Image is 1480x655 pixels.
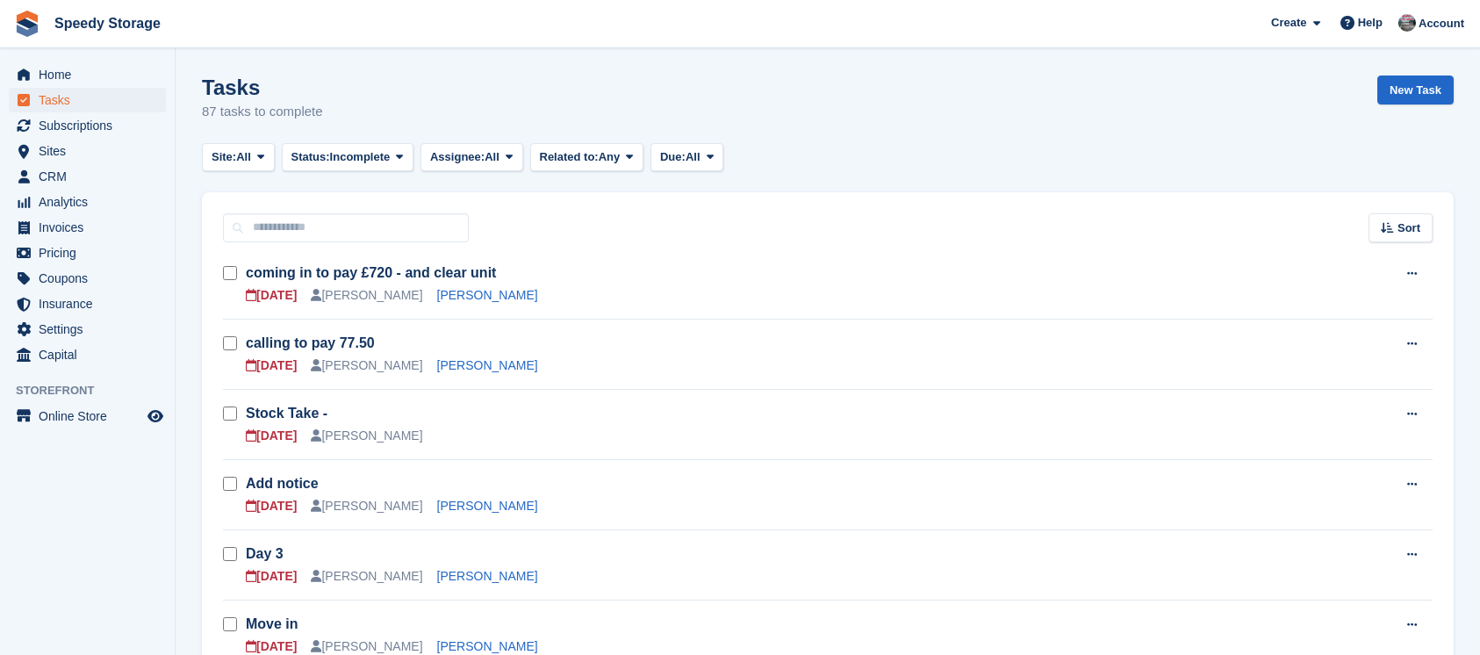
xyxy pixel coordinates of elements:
[282,143,413,172] button: Status: Incomplete
[246,427,297,445] div: [DATE]
[9,292,166,316] a: menu
[9,62,166,87] a: menu
[9,266,166,291] a: menu
[246,567,297,586] div: [DATE]
[1419,15,1464,32] span: Account
[437,288,538,302] a: [PERSON_NAME]
[485,148,499,166] span: All
[1358,14,1383,32] span: Help
[39,113,144,138] span: Subscriptions
[39,241,144,265] span: Pricing
[246,406,327,421] a: Stock Take -
[311,497,422,515] div: [PERSON_NAME]
[9,215,166,240] a: menu
[39,266,144,291] span: Coupons
[330,148,391,166] span: Incomplete
[246,546,284,561] a: Day 3
[246,616,298,631] a: Move in
[39,317,144,342] span: Settings
[1271,14,1306,32] span: Create
[660,148,686,166] span: Due:
[246,356,297,375] div: [DATE]
[540,148,599,166] span: Related to:
[437,358,538,372] a: [PERSON_NAME]
[236,148,251,166] span: All
[9,164,166,189] a: menu
[311,286,422,305] div: [PERSON_NAME]
[650,143,723,172] button: Due: All
[437,499,538,513] a: [PERSON_NAME]
[145,406,166,427] a: Preview store
[212,148,236,166] span: Site:
[14,11,40,37] img: stora-icon-8386f47178a22dfd0bd8f6a31ec36ba5ce8667c1dd55bd0f319d3a0aa187defe.svg
[420,143,523,172] button: Assignee: All
[291,148,330,166] span: Status:
[39,404,144,428] span: Online Store
[686,148,700,166] span: All
[9,190,166,214] a: menu
[430,148,485,166] span: Assignee:
[9,139,166,163] a: menu
[202,76,323,99] h1: Tasks
[9,241,166,265] a: menu
[311,567,422,586] div: [PERSON_NAME]
[599,148,621,166] span: Any
[246,497,297,515] div: [DATE]
[1397,220,1420,237] span: Sort
[39,88,144,112] span: Tasks
[1377,76,1454,104] a: New Task
[437,639,538,653] a: [PERSON_NAME]
[202,143,275,172] button: Site: All
[311,427,422,445] div: [PERSON_NAME]
[39,139,144,163] span: Sites
[246,476,319,491] a: Add notice
[202,102,323,122] p: 87 tasks to complete
[47,9,168,38] a: Speedy Storage
[9,88,166,112] a: menu
[16,382,175,399] span: Storefront
[39,164,144,189] span: CRM
[39,190,144,214] span: Analytics
[39,62,144,87] span: Home
[246,335,375,350] a: calling to pay 77.50
[9,342,166,367] a: menu
[39,342,144,367] span: Capital
[311,356,422,375] div: [PERSON_NAME]
[437,569,538,583] a: [PERSON_NAME]
[9,404,166,428] a: menu
[9,113,166,138] a: menu
[39,292,144,316] span: Insurance
[9,317,166,342] a: menu
[246,286,297,305] div: [DATE]
[39,215,144,240] span: Invoices
[1398,14,1416,32] img: Dan Jackson
[530,143,643,172] button: Related to: Any
[246,265,496,280] a: coming in to pay £720 - and clear unit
